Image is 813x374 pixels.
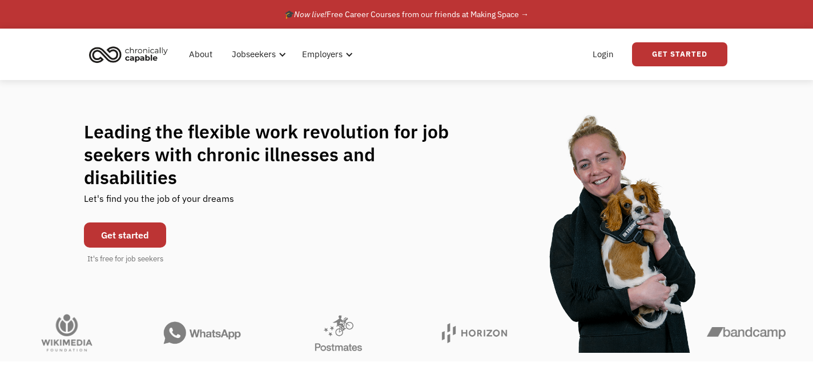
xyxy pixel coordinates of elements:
img: Chronically Capable logo [86,42,171,67]
h1: Leading the flexible work revolution for job seekers with chronic illnesses and disabilities [84,120,471,189]
a: Get Started [632,42,727,66]
div: Let's find you the job of your dreams [84,189,234,217]
div: Employers [302,47,343,61]
em: Now live! [294,9,327,19]
a: Login [586,36,621,73]
div: It's free for job seekers [87,253,163,265]
a: About [182,36,219,73]
a: Get started [84,222,166,248]
div: Jobseekers [232,47,276,61]
div: 🎓 Free Career Courses from our friends at Making Space → [284,7,529,21]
